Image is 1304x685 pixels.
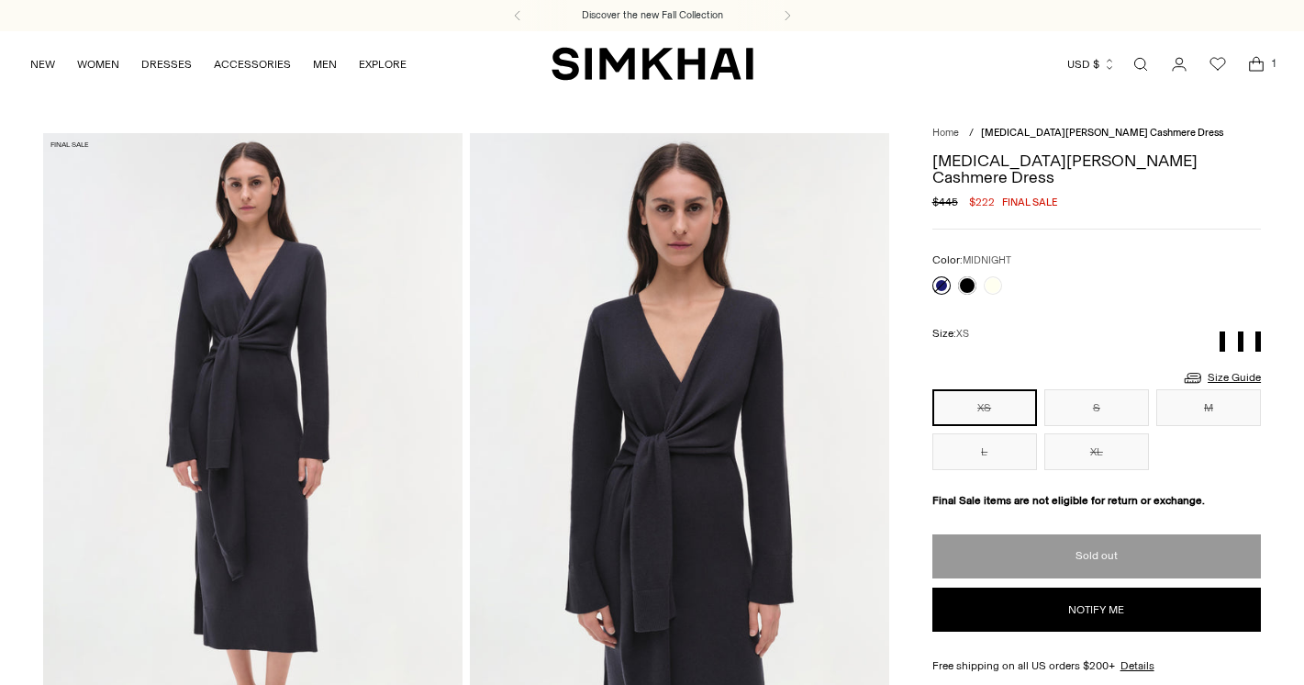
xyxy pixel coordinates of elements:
a: Open search modal [1122,46,1159,83]
button: USD $ [1067,44,1116,84]
div: Free shipping on all US orders $200+ [932,657,1261,674]
label: Size: [932,325,969,342]
button: XL [1044,433,1149,470]
button: L [932,433,1037,470]
nav: breadcrumbs [932,126,1261,141]
span: MIDNIGHT [963,254,1011,266]
a: Go to the account page [1161,46,1198,83]
button: Notify me [932,588,1261,632]
button: S [1044,389,1149,426]
label: Color: [932,252,1011,269]
div: / [969,126,974,141]
a: NEW [30,44,55,84]
a: Home [932,127,959,139]
a: SIMKHAI [552,46,753,82]
button: M [1156,389,1261,426]
a: ACCESSORIES [214,44,291,84]
h1: [MEDICAL_DATA][PERSON_NAME] Cashmere Dress [932,152,1261,185]
a: Discover the new Fall Collection [582,8,723,23]
a: Size Guide [1182,366,1261,389]
a: MEN [313,44,337,84]
span: 1 [1265,55,1282,72]
a: Wishlist [1199,46,1236,83]
a: WOMEN [77,44,119,84]
a: Open cart modal [1238,46,1275,83]
span: XS [956,328,969,340]
strong: Final Sale items are not eligible for return or exchange. [932,494,1205,507]
a: DRESSES [141,44,192,84]
a: Details [1120,657,1154,674]
s: $445 [932,194,958,210]
a: EXPLORE [359,44,407,84]
span: $222 [969,194,995,210]
span: [MEDICAL_DATA][PERSON_NAME] Cashmere Dress [981,127,1223,139]
button: XS [932,389,1037,426]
